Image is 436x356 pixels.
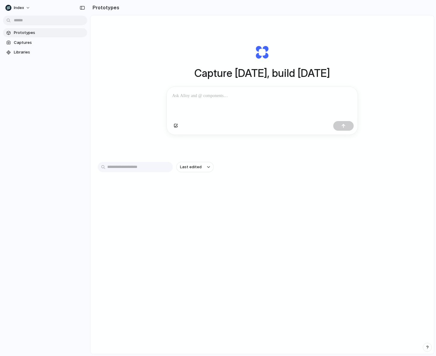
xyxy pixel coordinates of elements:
a: Libraries [3,48,87,57]
span: Index [14,5,24,11]
span: Last edited [180,164,202,170]
button: Index [3,3,33,13]
h2: Prototypes [90,4,119,11]
span: Prototypes [14,30,85,36]
h1: Capture [DATE], build [DATE] [194,65,330,81]
a: Captures [3,38,87,47]
button: Last edited [176,162,214,172]
span: Libraries [14,49,85,55]
a: Prototypes [3,28,87,37]
span: Captures [14,40,85,46]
